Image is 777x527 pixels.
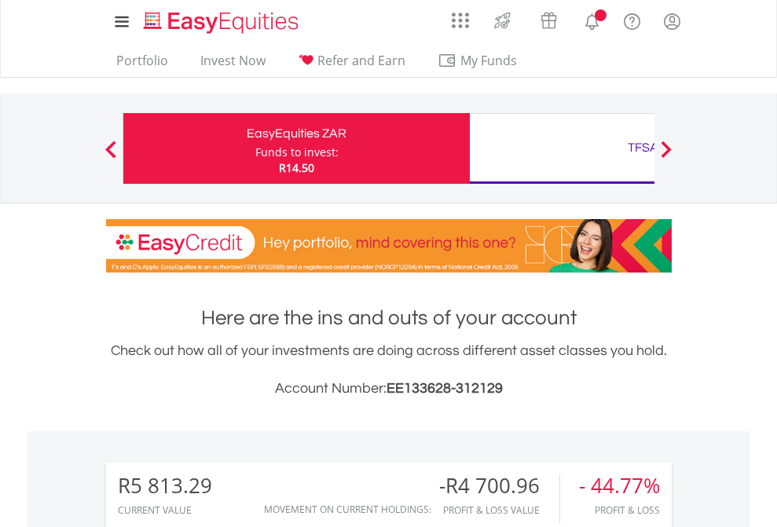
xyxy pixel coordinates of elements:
[118,505,212,515] div: CURRENT VALUE
[317,52,405,69] span: Refer and Earn
[439,474,559,497] div: -R4 700.96
[255,145,339,160] div: Funds to invest:
[95,148,126,164] button: Previous
[133,123,460,145] div: EasyEquities ZAR
[291,53,412,77] a: Refer and Earn
[264,504,431,514] div: Movement on Current Holdings:
[118,474,212,497] div: R5 813.29
[439,505,559,515] div: Profit & Loss Value
[489,8,515,33] img: thrive-v2.svg
[110,53,174,77] a: Portfolio
[106,378,672,400] h3: Account Number:
[579,505,660,515] div: Profit & Loss
[106,304,672,332] h1: Here are the ins and outs of your account
[106,340,672,400] div: Check out how all of your investments are doing across different asset classes you hold.
[194,53,272,77] a: Invest Now
[387,381,503,396] span: EE133628-312129
[579,474,660,497] div: - 44.77%
[536,8,562,33] img: vouchers-v2.svg
[141,9,305,35] img: EasyEquities_Logo.png
[652,4,692,38] a: My Profile
[279,160,314,175] span: R14.50
[452,12,469,29] img: grid-menu-icon.svg
[438,50,541,71] span: My Funds
[526,4,572,33] a: Vouchers
[137,4,305,35] a: Home page
[651,148,682,164] button: Next
[612,4,652,35] a: FAQ's and Support
[106,219,672,273] img: EasyCredit Promotion Banner
[442,4,479,29] a: AppsGrid
[572,4,612,35] a: Notifications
